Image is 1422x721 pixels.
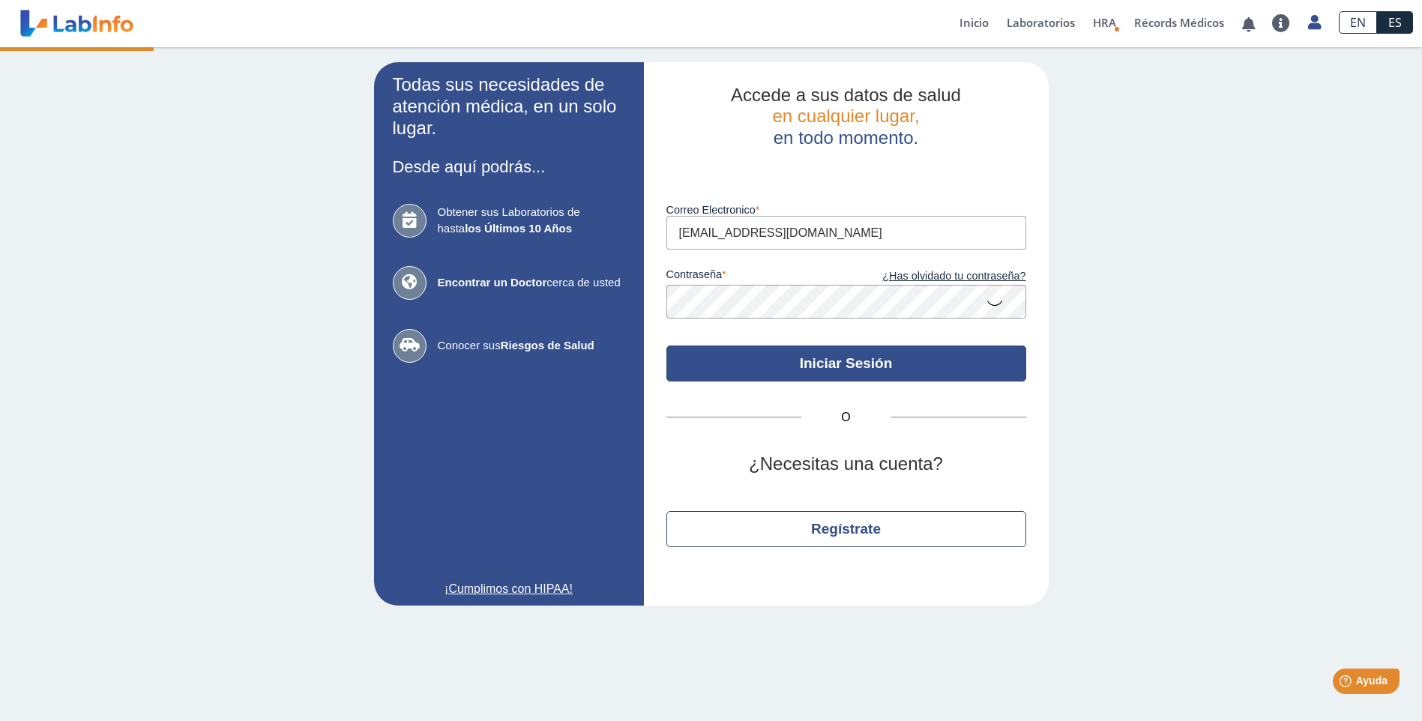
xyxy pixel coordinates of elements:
[666,204,1026,216] label: Correo Electronico
[1339,11,1377,34] a: EN
[666,268,846,285] label: contraseña
[666,346,1026,381] button: Iniciar Sesión
[666,511,1026,547] button: Regístrate
[438,337,625,355] span: Conocer sus
[465,222,572,235] b: los Últimos 10 Años
[666,453,1026,475] h2: ¿Necesitas una cuenta?
[438,276,547,289] b: Encontrar un Doctor
[1289,663,1406,705] iframe: Help widget launcher
[1377,11,1413,34] a: ES
[774,127,918,148] span: en todo momento.
[501,339,594,352] b: Riesgos de Salud
[393,580,625,598] a: ¡Cumplimos con HIPAA!
[846,268,1026,285] a: ¿Has olvidado tu contraseña?
[393,157,625,176] h3: Desde aquí podrás...
[731,85,961,105] span: Accede a sus datos de salud
[1093,15,1116,30] span: HRA
[772,106,919,126] span: en cualquier lugar,
[438,204,625,238] span: Obtener sus Laboratorios de hasta
[438,274,625,292] span: cerca de usted
[393,74,625,139] h2: Todas sus necesidades de atención médica, en un solo lugar.
[801,408,891,426] span: O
